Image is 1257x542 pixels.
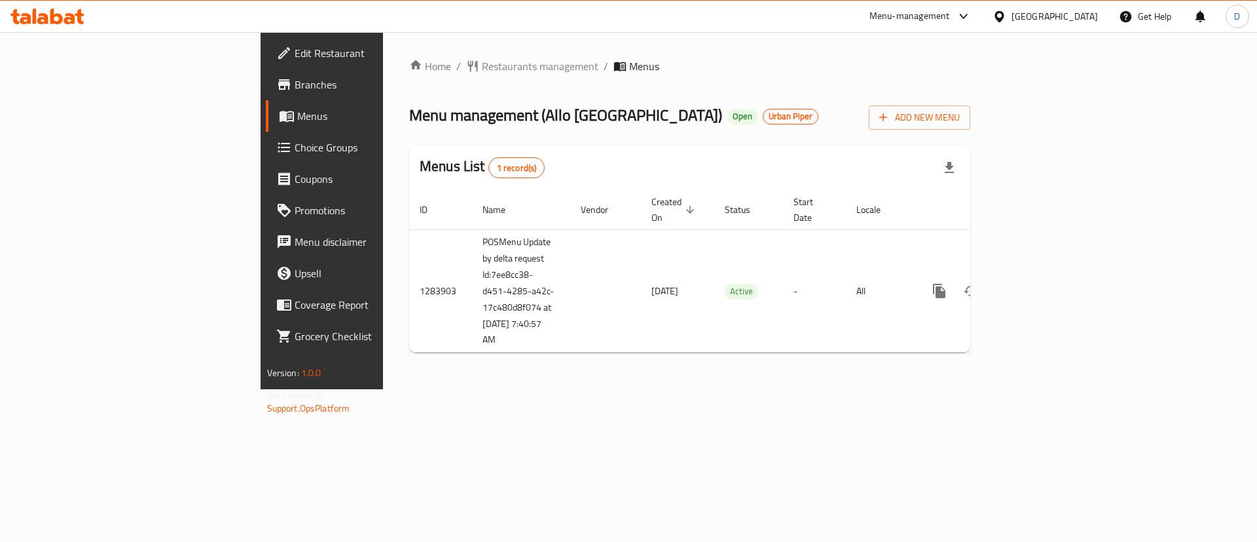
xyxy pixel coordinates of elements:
[295,77,460,92] span: Branches
[420,202,445,218] span: ID
[267,387,327,404] span: Get support on:
[488,157,545,178] div: Total records count
[295,265,460,281] span: Upsell
[409,58,970,74] nav: breadcrumb
[295,297,460,313] span: Coverage Report
[409,190,1060,353] table: enhanced table
[489,162,545,174] span: 1 record(s)
[295,171,460,187] span: Coupons
[725,202,767,218] span: Status
[267,400,350,417] a: Support.OpsPlatform
[856,202,898,218] span: Locale
[879,109,960,126] span: Add New Menu
[913,190,1060,230] th: Actions
[267,364,299,381] span: Version:
[266,100,471,132] a: Menus
[301,364,321,381] span: 1.0.0
[266,320,471,352] a: Grocery Checklist
[934,152,965,184] div: Export file
[727,111,757,122] span: Open
[266,132,471,163] a: Choice Groups
[266,289,471,320] a: Coverage Report
[1011,9,1098,24] div: [GEOGRAPHIC_DATA]
[297,108,460,124] span: Menus
[793,194,830,225] span: Start Date
[1234,9,1240,24] span: D
[483,202,522,218] span: Name
[266,226,471,258] a: Menu disclaimer
[725,284,758,299] span: Active
[295,140,460,155] span: Choice Groups
[466,58,598,74] a: Restaurants management
[869,9,950,24] div: Menu-management
[295,45,460,61] span: Edit Restaurant
[846,229,913,353] td: All
[295,234,460,250] span: Menu disclaimer
[869,106,970,130] button: Add New Menu
[651,282,678,300] span: [DATE]
[295,328,460,344] span: Grocery Checklist
[266,69,471,100] a: Branches
[783,229,846,353] td: -
[629,58,659,74] span: Menus
[581,202,625,218] span: Vendor
[420,157,545,178] h2: Menus List
[266,258,471,289] a: Upsell
[955,275,987,307] button: Change Status
[604,58,608,74] li: /
[295,203,460,218] span: Promotions
[482,58,598,74] span: Restaurants management
[266,163,471,195] a: Coupons
[266,195,471,226] a: Promotions
[472,229,570,353] td: POSMenu Update by delta request Id:7ee8cc38-d451-4285-a42c-17c480d8f074 at [DATE] 7:40:57 AM
[924,275,955,307] button: more
[409,100,722,130] span: Menu management ( Allo [GEOGRAPHIC_DATA] )
[651,194,699,225] span: Created On
[763,111,818,122] span: Urban Piper
[266,37,471,69] a: Edit Restaurant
